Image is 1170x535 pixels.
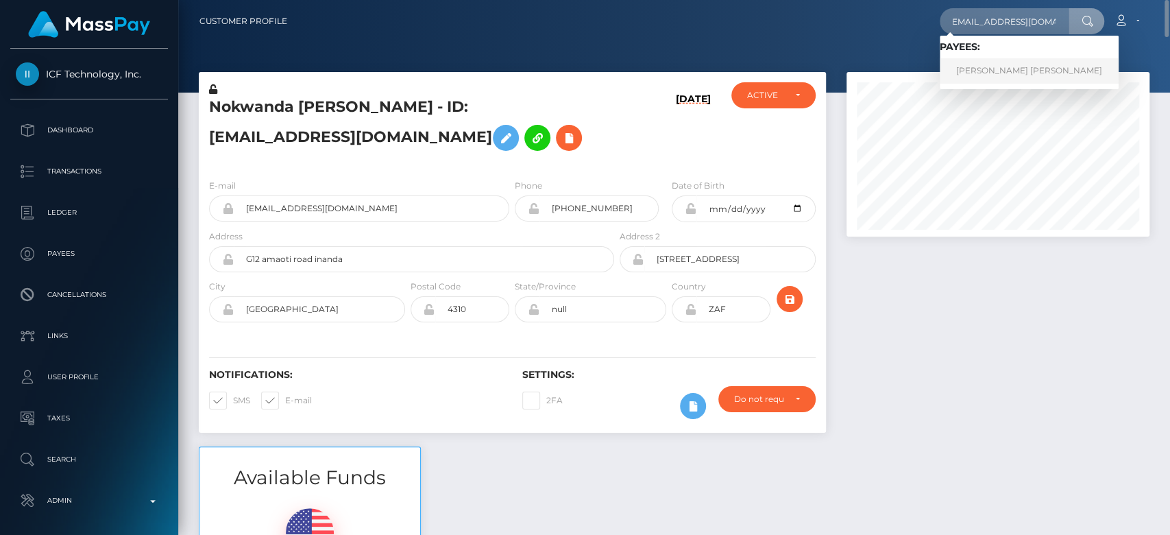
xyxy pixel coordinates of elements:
a: User Profile [10,360,168,394]
label: Date of Birth [672,180,724,192]
h5: Nokwanda [PERSON_NAME] - ID: [EMAIL_ADDRESS][DOMAIN_NAME] [209,97,607,158]
a: Dashboard [10,113,168,147]
p: Ledger [16,202,162,223]
label: City [209,281,226,293]
a: Taxes [10,401,168,436]
label: Address 2 [620,230,660,243]
label: E-mail [209,180,236,192]
img: ICF Technology, Inc. [16,62,39,86]
p: Payees [16,243,162,264]
p: Dashboard [16,120,162,141]
a: Admin [10,484,168,518]
a: Links [10,319,168,353]
a: Transactions [10,154,168,189]
div: Do not require [734,394,783,405]
label: 2FA [522,392,563,409]
a: Payees [10,237,168,271]
p: Links [16,326,162,346]
label: Country [672,281,706,293]
h3: Available Funds [199,464,420,491]
a: Customer Profile [199,7,287,36]
span: ICF Technology, Inc. [10,68,168,80]
p: Taxes [16,408,162,429]
label: Address [209,230,243,243]
label: State/Province [515,281,576,293]
a: [PERSON_NAME] [PERSON_NAME] [940,58,1119,84]
a: Cancellations [10,278,168,312]
p: Search [16,449,162,470]
a: Ledger [10,195,168,230]
a: Search [10,442,168,477]
label: SMS [209,392,250,409]
label: Postal Code [411,281,461,293]
p: Admin [16,490,162,511]
p: Transactions [16,161,162,182]
h6: Payees: [940,41,1119,53]
label: Phone [515,180,542,192]
h6: Settings: [522,369,815,381]
button: ACTIVE [731,82,815,108]
p: User Profile [16,367,162,388]
h6: [DATE] [676,93,711,163]
div: ACTIVE [747,90,783,101]
p: Cancellations [16,285,162,305]
button: Do not require [718,386,815,412]
img: MassPay Logo [28,11,150,38]
input: Search... [940,8,1069,34]
label: E-mail [261,392,312,409]
h6: Notifications: [209,369,502,381]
